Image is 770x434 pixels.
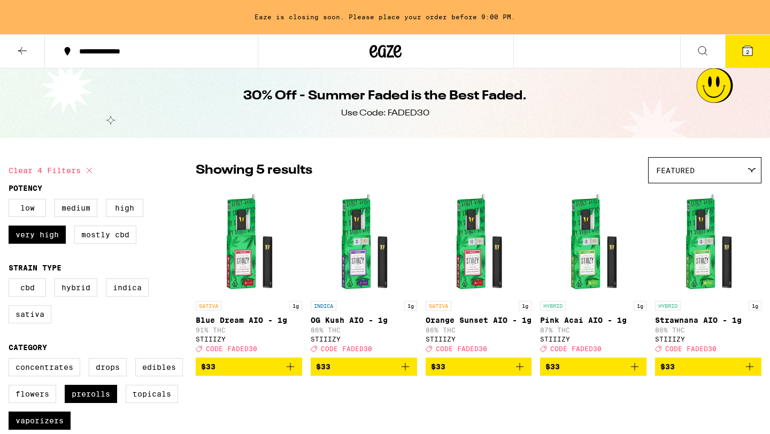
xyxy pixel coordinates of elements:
legend: Strain Type [9,263,61,272]
img: STIIIZY - Blue Dream AIO - 1g [196,189,302,296]
button: Add to bag [426,358,532,376]
label: Topicals [126,385,178,403]
p: SATIVA [426,301,451,311]
span: CODE FADED30 [550,345,602,352]
div: Use Code: FADED30 [341,107,429,119]
img: STIIIZY - OG Kush AIO - 1g [311,189,417,296]
label: Prerolls [65,385,117,403]
legend: Category [9,343,47,352]
img: STIIIZY - Pink Acai AIO - 1g [540,189,646,296]
a: Open page for Orange Sunset AIO - 1g from STIIIZY [426,189,532,358]
label: Drops [89,358,127,376]
span: 2 [746,49,749,55]
label: Concentrates [9,358,80,376]
p: Showing 5 results [196,161,312,180]
label: High [106,199,143,217]
span: CODE FADED30 [665,345,717,352]
p: 1g [634,301,646,311]
a: Open page for Pink Acai AIO - 1g from STIIIZY [540,189,646,358]
span: $33 [316,362,330,371]
span: $33 [201,362,215,371]
p: 1g [519,301,532,311]
p: 86% THC [311,327,417,334]
button: Add to bag [655,358,761,376]
label: Low [9,199,46,217]
span: Featured [656,166,695,175]
div: STIIIZY [196,336,302,343]
img: STIIIZY - Orange Sunset AIO - 1g [426,189,532,296]
p: HYBRID [540,301,566,311]
legend: Potency [9,184,42,192]
p: 1g [749,301,761,311]
label: Vaporizers [9,412,71,430]
h1: 30% Off - Summer Faded is the Best Faded. [243,87,527,105]
a: Open page for Blue Dream AIO - 1g from STIIIZY [196,189,302,358]
span: CODE FADED30 [206,345,257,352]
p: 1g [289,301,302,311]
p: 87% THC [540,327,646,334]
img: STIIIZY - Strawnana AIO - 1g [655,189,761,296]
p: HYBRID [655,301,681,311]
label: Indica [106,278,149,297]
p: 86% THC [426,327,532,334]
label: Edibles [135,358,183,376]
div: STIIIZY [426,336,532,343]
button: Add to bag [311,358,417,376]
div: STIIIZY [655,336,761,343]
p: Strawnana AIO - 1g [655,316,761,324]
p: 86% THC [655,327,761,334]
label: Flowers [9,385,56,403]
span: $33 [660,362,675,371]
div: STIIIZY [311,336,417,343]
button: Clear 4 filters [9,157,96,184]
span: $33 [545,362,560,371]
p: 1g [404,301,417,311]
p: Blue Dream AIO - 1g [196,316,302,324]
a: Open page for OG Kush AIO - 1g from STIIIZY [311,189,417,358]
label: Hybrid [55,278,97,297]
span: CODE FADED30 [321,345,372,352]
label: Mostly CBD [74,226,136,244]
button: Add to bag [540,358,646,376]
p: Orange Sunset AIO - 1g [426,316,532,324]
p: OG Kush AIO - 1g [311,316,417,324]
span: CODE FADED30 [436,345,487,352]
label: Sativa [9,305,51,323]
div: STIIIZY [540,336,646,343]
a: Open page for Strawnana AIO - 1g from STIIIZY [655,189,761,358]
p: INDICA [311,301,336,311]
p: Pink Acai AIO - 1g [540,316,646,324]
button: Add to bag [196,358,302,376]
label: Very High [9,226,66,244]
label: Medium [55,199,97,217]
label: CBD [9,278,46,297]
button: 2 [725,35,770,68]
span: $33 [431,362,445,371]
p: 91% THC [196,327,302,334]
p: SATIVA [196,301,221,311]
